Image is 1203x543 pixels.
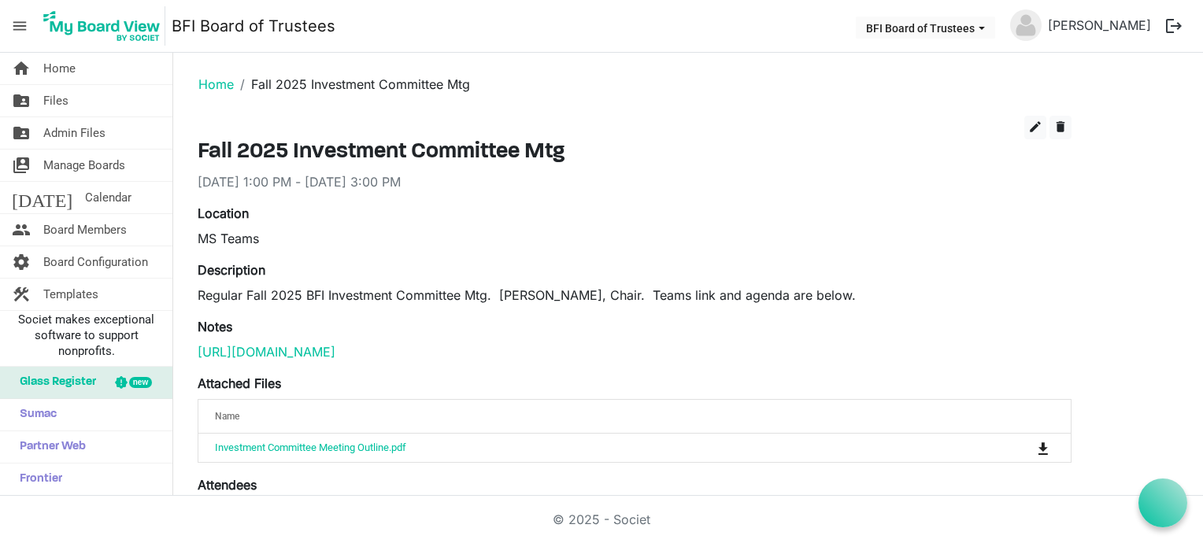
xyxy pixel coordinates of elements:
[129,377,152,388] div: new
[1053,120,1068,134] span: delete
[1157,9,1190,42] button: logout
[12,279,31,310] span: construction
[39,6,172,46] a: My Board View Logo
[85,182,131,213] span: Calendar
[198,434,972,462] td: Investment Committee Meeting Outline.pdf is template cell column header Name
[172,10,335,42] a: BFI Board of Trustees
[12,464,62,495] span: Frontier
[43,279,98,310] span: Templates
[1049,116,1072,139] button: delete
[12,117,31,149] span: folder_shared
[198,317,232,336] label: Notes
[43,246,148,278] span: Board Configuration
[234,75,470,94] li: Fall 2025 Investment Committee Mtg
[43,214,127,246] span: Board Members
[198,475,257,494] label: Attendees
[12,85,31,116] span: folder_shared
[1032,437,1054,459] button: Download
[215,411,239,422] span: Name
[39,6,165,46] img: My Board View Logo
[198,344,335,360] a: [URL][DOMAIN_NAME]
[1024,116,1046,139] button: edit
[12,53,31,84] span: home
[553,512,650,527] a: © 2025 - Societ
[43,53,76,84] span: Home
[1028,120,1042,134] span: edit
[43,117,105,149] span: Admin Files
[198,260,265,279] label: Description
[12,182,72,213] span: [DATE]
[12,367,96,398] span: Glass Register
[198,139,1072,166] h3: Fall 2025 Investment Committee Mtg
[198,286,1072,305] p: Regular Fall 2025 BFI Investment Committee Mtg. [PERSON_NAME], Chair. Teams link and agenda are b...
[856,17,995,39] button: BFI Board of Trustees dropdownbutton
[5,11,35,41] span: menu
[198,229,1072,248] div: MS Teams
[198,374,281,393] label: Attached Files
[43,85,68,116] span: Files
[1010,9,1042,41] img: no-profile-picture.svg
[12,246,31,278] span: settings
[198,172,1072,191] div: [DATE] 1:00 PM - [DATE] 3:00 PM
[12,150,31,181] span: switch_account
[1042,9,1157,41] a: [PERSON_NAME]
[198,204,249,223] label: Location
[215,441,406,453] a: Investment Committee Meeting Outline.pdf
[43,150,125,181] span: Manage Boards
[972,434,1071,462] td: is Command column column header
[7,312,165,359] span: Societ makes exceptional software to support nonprofits.
[12,399,57,430] span: Sumac
[12,431,86,463] span: Partner Web
[12,214,31,246] span: people
[198,76,234,92] a: Home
